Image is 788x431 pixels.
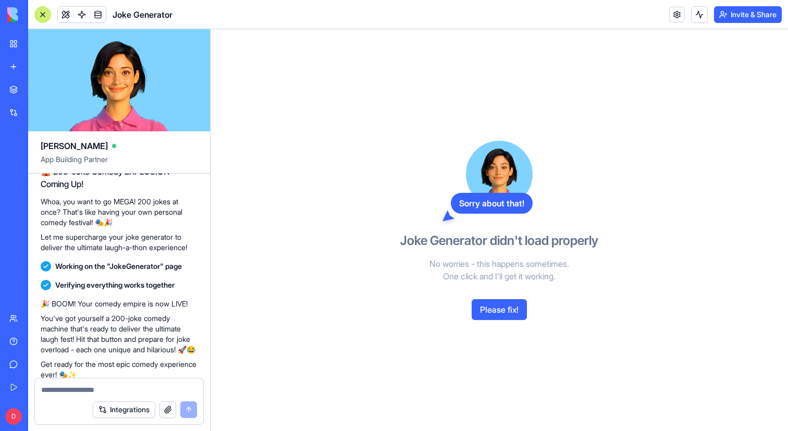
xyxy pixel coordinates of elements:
[118,391,143,404] div: Error
[197,269,380,288] h2: Your Comedy Collection
[234,347,343,371] p: Oops! This joke got away from us! 🏃‍♂️
[41,154,198,173] span: App Building Partner
[127,109,269,139] div: 🎭 Base Category (Varied Automatically)
[5,408,22,425] span: D
[41,140,108,152] span: [PERSON_NAME]
[113,8,173,21] span: Joke Generator
[386,314,398,328] span: # 3
[76,347,185,371] p: Oops! This joke got away from us! 🏃‍♂️
[41,359,198,380] p: Get ready for the most epic comedy experience ever! 🎭✨
[497,314,509,328] span: 😂
[41,299,198,309] p: 🎉 BOOM! Your comedy empire is now LIVE!
[55,261,182,272] span: Working on the "JokeGenerator" page
[400,232,598,249] h3: Joke Generator didn't load properly
[41,165,198,190] h2: 🎪 200-Joke Comedy EXPLOSION Coming Up!
[41,196,198,228] p: Whoa, you want to go MEGA! 200 jokes at once? That's like having your own personal comedy festiva...
[435,391,460,404] div: Error
[69,314,79,328] span: # 1
[180,314,192,328] span: 😂
[41,313,198,355] p: You've got yourself a 200-joke comedy machine that's ready to deliver the ultimate laugh fest! Hi...
[309,109,450,139] div: 🎨 Base Style (Varied Automatically)
[472,299,527,320] button: Please fix!
[339,314,350,328] span: 😂
[379,257,619,282] p: No worries - this happens sometimes. One click and I'll get it working.
[55,280,175,290] span: Verifying everything works together
[392,347,502,371] p: Oops! This joke got away from us! 🏃‍♂️
[451,193,533,214] div: Sorry about that!
[175,270,191,287] span: 🎭
[114,50,464,79] p: Get ready for a comedy explosion! 😄 Generate 200 hilarious jokes at once with varied categories a...
[227,314,239,328] span: # 2
[55,242,522,252] p: 🎪 Each joke will use different categories and styles for maximum variety!
[41,232,198,253] p: Let me supercharge your joke generator to deliver the ultimate laugh-a-thon experience!
[714,6,782,23] button: Invite & Share
[201,200,377,233] button: Generate 200 Jokes!
[7,7,72,22] img: logo
[93,401,155,418] button: Integrations
[194,17,383,42] h1: Joke Generator
[387,270,402,287] span: 🎪
[277,391,301,404] div: Error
